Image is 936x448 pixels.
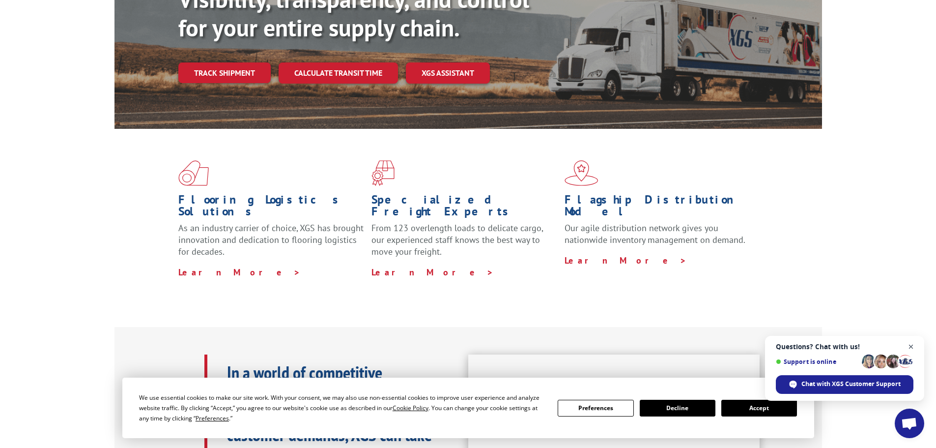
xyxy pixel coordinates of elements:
h1: Flooring Logistics Solutions [178,194,364,222]
span: Cookie Policy [393,404,428,412]
img: xgs-icon-focused-on-flooring-red [371,160,395,186]
button: Preferences [558,400,633,417]
img: xgs-icon-total-supply-chain-intelligence-red [178,160,209,186]
a: Track shipment [178,62,271,83]
a: XGS ASSISTANT [406,62,490,84]
span: Questions? Chat with us! [776,343,913,351]
div: Chat with XGS Customer Support [776,375,913,394]
span: Close chat [905,341,917,353]
h1: Flagship Distribution Model [565,194,750,222]
span: Preferences [196,414,229,422]
span: Chat with XGS Customer Support [801,380,901,388]
p: From 123 overlength loads to delicate cargo, our experienced staff knows the best way to move you... [371,222,557,266]
a: Learn More > [371,267,494,278]
img: xgs-icon-flagship-distribution-model-red [565,160,598,186]
div: Cookie Consent Prompt [122,378,814,438]
span: Our agile distribution network gives you nationwide inventory management on demand. [565,222,745,245]
button: Accept [721,400,797,417]
button: Decline [640,400,715,417]
h1: Specialized Freight Experts [371,194,557,222]
span: As an industry carrier of choice, XGS has brought innovation and dedication to flooring logistics... [178,222,364,257]
a: Learn More > [565,255,687,266]
span: Support is online [776,358,858,365]
div: Open chat [895,409,924,438]
a: Calculate transit time [279,62,398,84]
a: Learn More > [178,267,301,278]
div: We use essential cookies to make our site work. With your consent, we may also use non-essential ... [139,392,546,423]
